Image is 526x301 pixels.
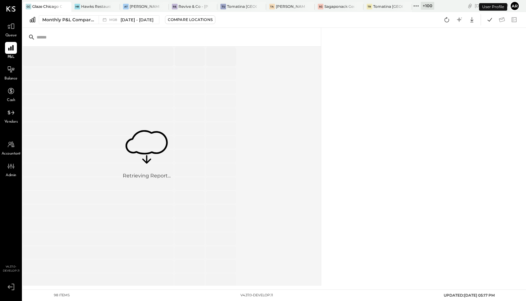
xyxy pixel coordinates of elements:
[276,4,306,9] div: [PERSON_NAME][GEOGRAPHIC_DATA]
[227,4,257,9] div: Tomatina [GEOGRAPHIC_DATA]
[318,4,323,9] div: SG
[0,85,22,103] a: Cash
[0,42,22,60] a: P&L
[168,17,213,22] div: Compare Locations
[4,119,18,125] span: Vendors
[42,17,95,23] div: Monthly P&L Comparison
[2,151,21,157] span: Accountant
[269,4,275,9] div: TA
[0,139,22,157] a: Accountant
[421,2,434,10] div: + 100
[475,3,508,9] div: [DATE]
[123,172,171,180] div: Retrieving Report...
[367,4,372,9] div: TR
[5,33,17,38] span: Queue
[172,4,178,9] div: R&
[467,3,473,9] div: copy link
[123,4,129,9] div: AT
[220,4,226,9] div: TU
[7,98,15,103] span: Cash
[81,4,111,9] div: Hawks Restaurant
[130,4,159,9] div: [PERSON_NAME] Test Create
[324,4,354,9] div: Sagaponack General Store
[4,76,18,82] span: Balance
[165,15,215,24] button: Compare Locations
[39,15,159,24] button: Monthly P&L Comparison M08[DATE] - [DATE]
[0,160,22,178] a: Admin
[0,64,22,82] a: Balance
[75,4,80,9] div: HR
[240,293,273,298] div: v 4.37.0-develop.11
[178,4,208,9] div: Revive & Co - [PERSON_NAME]
[121,17,153,23] span: [DATE] - [DATE]
[510,1,520,11] button: Ar
[8,54,15,60] span: P&L
[444,293,495,298] span: UPDATED: [DATE] 05:17 PM
[6,173,16,178] span: Admin
[0,20,22,38] a: Queue
[54,293,70,298] div: 98 items
[479,3,507,11] div: User Profile
[32,4,62,9] div: Glaze Chicago Ghost - West River Rice LLC
[373,4,403,9] div: Tomatina [GEOGRAPHIC_DATA]
[26,4,31,9] div: GC
[109,18,119,22] span: M08
[0,107,22,125] a: Vendors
